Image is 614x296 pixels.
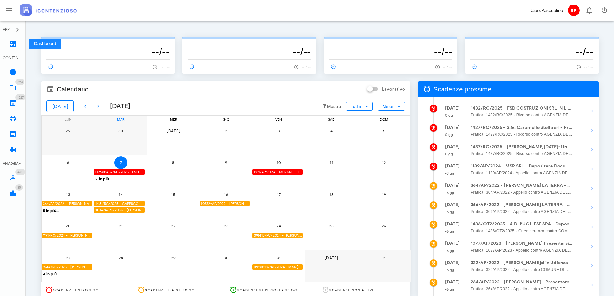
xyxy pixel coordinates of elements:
[445,163,460,169] strong: [DATE]
[167,255,180,260] span: 29
[15,79,24,85] span: Distintivo
[272,188,285,201] button: 17
[581,3,597,18] button: Distintivo
[445,113,453,118] small: 0 gg
[445,221,460,227] strong: [DATE]
[445,268,454,272] small: -6 gg
[324,255,338,260] span: [DATE]
[568,5,580,16] span: RP
[201,201,250,207] span: 559/AP/2022 - [PERSON_NAME]si in Udienza
[17,186,21,190] span: 35
[377,156,390,169] button: 12
[252,169,303,175] div: 1189/AP/2024 - MSR SRL - Depositare Documenti per Udienza
[95,207,144,213] span: 1474/RC/2025 - [PERSON_NAME]si in Udienza
[62,160,74,165] span: 6
[15,169,25,175] span: Distintivo
[445,287,454,291] small: -6 gg
[20,4,77,16] img: logo-text-2x.png
[445,202,460,207] strong: [DATE]
[62,188,74,201] button: 13
[445,229,454,234] small: -6 gg
[471,286,573,292] span: Pratica: 264/AP/2022 - Appello contro AGENZIA DELLE ENTRATE - RISCOSSIONE (Udienza)
[3,55,23,61] div: CONTENZIOSO
[471,170,573,176] span: Pratica: 1189/AP/2024 - Appello contro AGENZIA DELLE ENTRATE- RISCOSSIONE CATANIA (Udienza)
[254,233,258,238] strong: 09
[377,129,390,133] span: 5
[114,251,127,264] button: 28
[114,224,127,228] span: 21
[272,220,285,233] button: 24
[586,240,599,253] button: Mostra dettagli
[586,201,599,214] button: Mostra dettagli
[219,129,232,133] span: 2
[382,104,394,109] span: Mese
[325,156,338,169] button: 11
[15,184,23,191] span: Distintivo
[219,224,232,228] span: 23
[167,220,180,233] button: 22
[445,190,454,195] small: -6 gg
[15,94,25,100] span: Distintivo
[94,116,147,123] div: mar
[566,3,581,18] button: RP
[42,271,94,276] div: 4 in più...
[219,156,232,169] button: 9
[586,221,599,234] button: Mostra dettagli
[325,188,338,201] button: 18
[219,251,232,264] button: 30
[471,131,573,138] span: Pratica: 1427/RC/2025 - Ricorso contro AGENZIA DELLE ENTRATE - RISCOSSIONE (Udienza)
[445,132,453,137] small: 0 gg
[46,62,68,71] a: ------
[114,160,127,165] span: 7
[377,192,390,197] span: 19
[200,116,252,123] div: gio
[219,192,232,197] span: 16
[325,251,338,264] button: [DATE]
[167,224,180,228] span: 22
[52,104,68,109] span: [DATE]
[325,220,338,233] button: 25
[95,170,105,174] strong: 09:30
[471,143,573,150] strong: 1437/RC/2025 - [PERSON_NAME][DATE]si in [GEOGRAPHIC_DATA]
[470,64,489,70] span: ------
[445,144,460,149] strong: [DATE]
[166,129,180,133] span: [DATE]
[329,45,452,58] h3: --/--
[586,124,599,137] button: Mostra dettagli
[42,116,94,123] div: lun
[377,124,390,137] button: 5
[272,129,285,133] span: 3
[201,201,205,206] strong: 10
[443,65,452,69] span: -- : --
[167,156,180,169] button: 8
[114,188,127,201] button: 14
[471,150,573,157] span: Pratica: 1437/RC/2025 - Ricorso contro AGENZIA DELLE ENTRATE - RISCOSSIONE (Udienza)
[351,104,361,109] span: Tutto
[327,104,341,109] small: Mostra
[114,156,127,169] button: 7
[62,129,74,133] span: 29
[3,161,23,167] div: ANAGRAFICA
[471,163,573,170] strong: 1189/AP/2024 - MSR SRL - Depositare Documenti per Udienza
[188,40,311,45] p: --------------
[219,220,232,233] button: 23
[305,116,358,123] div: sab
[42,201,92,207] div: 364/AP/2022 - [PERSON_NAME] LA TERRA - Depositare Documenti per Udienza
[471,240,573,247] strong: 1077/AP/2023 - [PERSON_NAME] Presentarsi in Udienza
[145,288,195,292] span: Scadenze tra 3 e 30 gg
[167,124,180,137] button: [DATE]
[62,156,74,169] button: 6
[329,40,452,45] p: --------------
[357,116,410,123] div: dom
[62,251,74,264] button: 27
[378,102,405,111] button: Mese
[254,264,303,270] span: 1189/AP/2024 - MSR [PERSON_NAME]si in Udienza
[325,129,338,133] span: 4
[57,84,89,94] span: Calendario
[188,62,209,71] a: ------
[62,124,74,137] button: 29
[167,251,180,264] button: 29
[377,188,390,201] button: 19
[105,101,131,111] div: [DATE]
[445,279,460,285] strong: [DATE]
